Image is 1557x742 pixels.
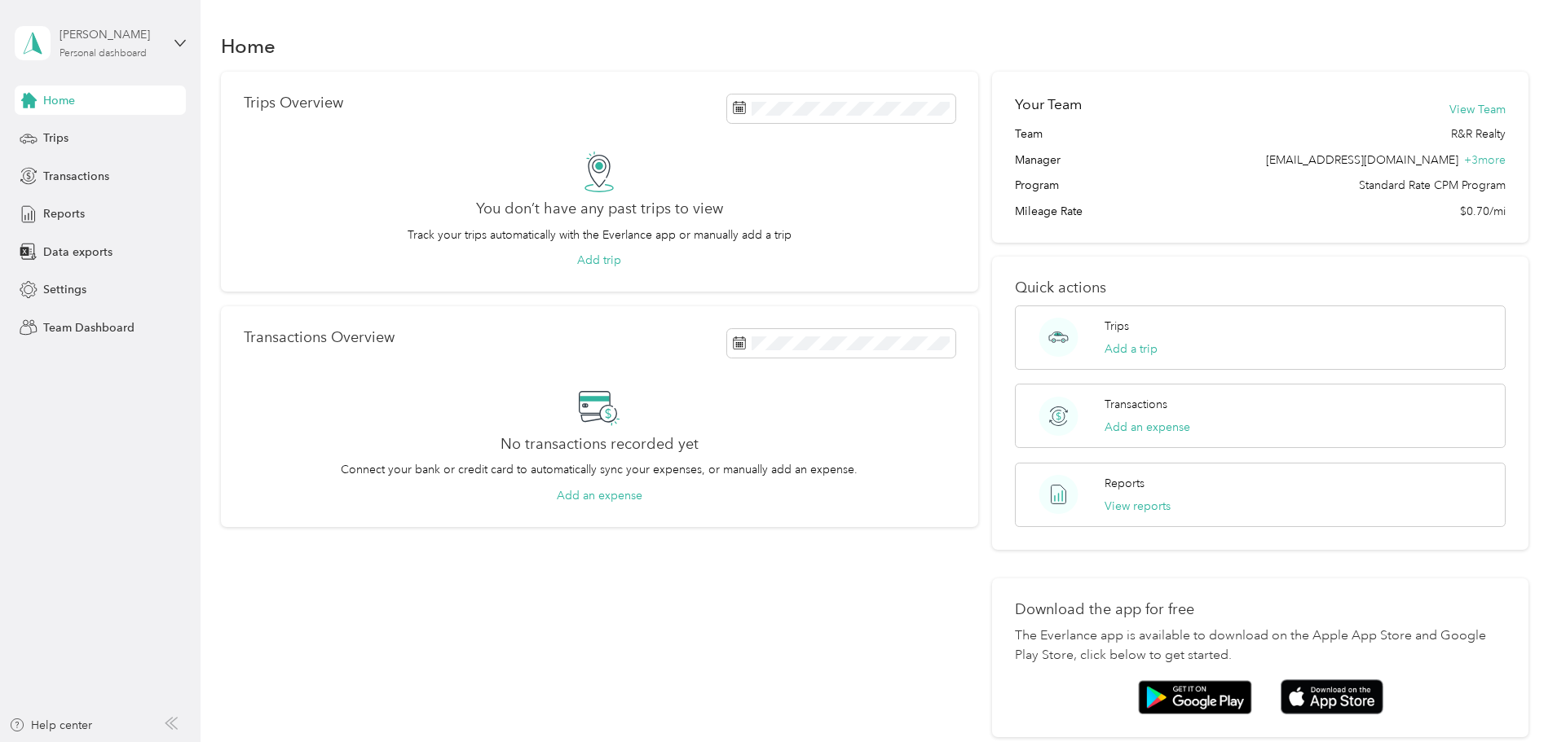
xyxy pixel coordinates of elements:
[244,94,343,112] p: Trips Overview
[43,130,68,147] span: Trips
[43,244,112,261] span: Data exports
[60,26,161,43] div: [PERSON_NAME]
[1015,125,1043,143] span: Team
[1015,601,1506,618] p: Download the app for free
[1015,279,1506,296] p: Quick actions
[1105,419,1190,436] button: Add an expense
[1105,498,1171,515] button: View reports
[43,92,75,109] span: Home
[1466,651,1557,742] iframe: Everlance-gr Chat Button Frame
[476,200,723,217] h2: You don’t have any past trips to view
[1015,203,1083,220] span: Mileage Rate
[1460,203,1506,220] span: $0.70/mi
[577,252,621,269] button: Add trip
[501,436,699,453] h2: No transactions recorded yet
[1138,680,1252,714] img: Google play
[341,461,858,478] p: Connect your bank or credit card to automatically sync your expenses, or manually add an expense.
[1105,340,1158,358] button: Add a trip
[1449,101,1506,118] button: View Team
[1359,177,1506,194] span: Standard Rate CPM Program
[43,205,85,222] span: Reports
[1266,153,1458,167] span: [EMAIL_ADDRESS][DOMAIN_NAME]
[557,487,642,504] button: Add an expense
[1451,125,1506,143] span: R&R Realty
[408,226,792,244] p: Track your trips automatically with the Everlance app or manually add a trip
[1105,396,1167,413] p: Transactions
[221,37,276,55] h1: Home
[60,49,147,59] div: Personal dashboard
[1281,679,1383,714] img: App store
[1015,626,1506,665] p: The Everlance app is available to download on the Apple App Store and Google Play Store, click be...
[43,168,109,185] span: Transactions
[43,281,86,298] span: Settings
[1015,151,1061,169] span: Manager
[244,329,395,346] p: Transactions Overview
[1105,475,1145,492] p: Reports
[1464,153,1506,167] span: + 3 more
[1105,318,1129,335] p: Trips
[1015,177,1059,194] span: Program
[1015,94,1082,115] h2: Your Team
[9,717,92,734] button: Help center
[43,319,135,336] span: Team Dashboard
